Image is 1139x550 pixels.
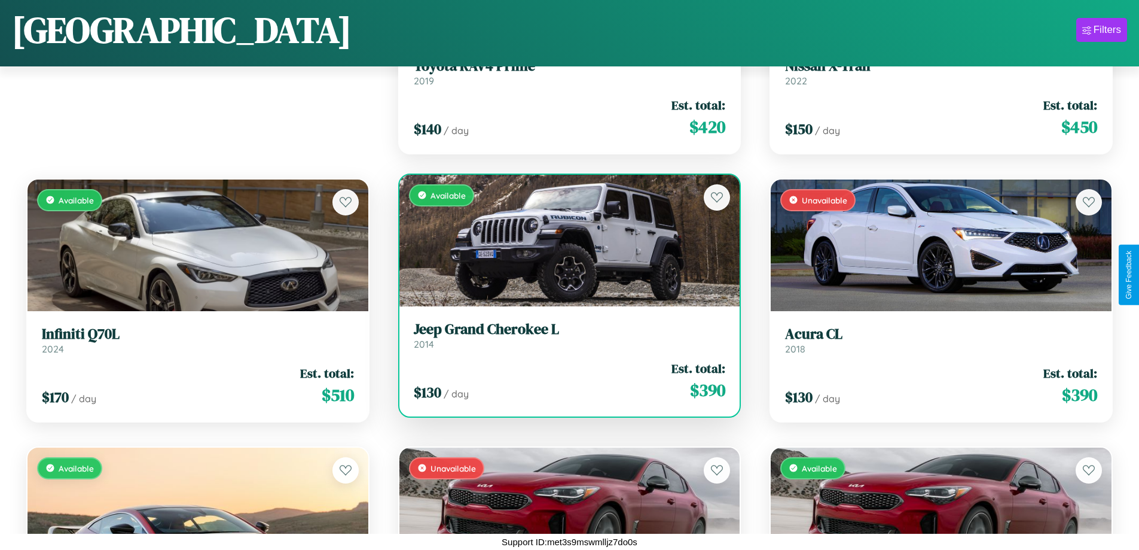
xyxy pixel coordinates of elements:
[785,343,805,355] span: 2018
[12,5,352,54] h1: [GEOGRAPHIC_DATA]
[671,96,725,114] span: Est. total:
[42,326,354,343] h3: Infiniti Q70L
[444,124,469,136] span: / day
[300,364,354,382] span: Est. total:
[802,463,837,473] span: Available
[414,75,434,87] span: 2019
[42,326,354,355] a: Infiniti Q70L2024
[689,115,725,139] span: $ 420
[414,321,726,350] a: Jeep Grand Cherokee L2014
[414,338,434,350] span: 2014
[785,75,807,87] span: 2022
[785,119,813,139] span: $ 150
[71,393,96,405] span: / day
[815,393,840,405] span: / day
[785,387,813,407] span: $ 130
[1061,115,1097,139] span: $ 450
[59,195,94,205] span: Available
[414,57,726,75] h3: Toyota RAV4 Prime
[42,387,69,407] span: $ 170
[502,534,637,550] p: Support ID: met3s9mswmlljz7do0s
[414,57,726,87] a: Toyota RAV4 Prime2019
[802,195,847,205] span: Unavailable
[59,463,94,473] span: Available
[42,343,64,355] span: 2024
[430,463,476,473] span: Unavailable
[414,321,726,338] h3: Jeep Grand Cherokee L
[1094,24,1121,36] div: Filters
[671,360,725,377] span: Est. total:
[815,124,840,136] span: / day
[322,383,354,407] span: $ 510
[414,119,441,139] span: $ 140
[1062,383,1097,407] span: $ 390
[1043,364,1097,382] span: Est. total:
[785,57,1097,75] h3: Nissan X-Trail
[1076,18,1127,42] button: Filters
[430,190,466,200] span: Available
[690,378,725,402] span: $ 390
[785,326,1097,343] h3: Acura CL
[785,57,1097,87] a: Nissan X-Trail2022
[785,326,1097,355] a: Acura CL2018
[414,382,441,402] span: $ 130
[1125,251,1133,299] div: Give Feedback
[1043,96,1097,114] span: Est. total:
[444,388,469,400] span: / day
